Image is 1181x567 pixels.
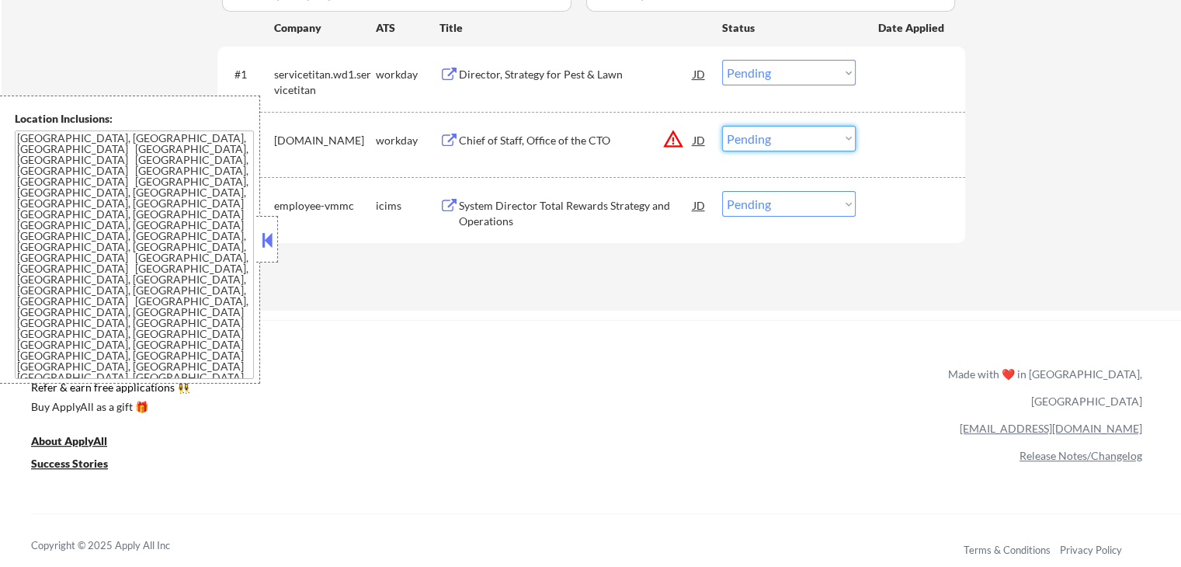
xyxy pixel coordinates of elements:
[439,20,707,36] div: Title
[31,433,129,452] a: About ApplyAll
[274,198,376,214] div: employee-vmmc
[15,111,254,127] div: Location Inclusions:
[31,538,210,554] div: Copyright © 2025 Apply All Inc
[31,398,186,418] a: Buy ApplyAll as a gift 🎁
[960,422,1142,435] a: [EMAIL_ADDRESS][DOMAIN_NAME]
[376,67,439,82] div: workday
[274,133,376,148] div: [DOMAIN_NAME]
[722,13,856,41] div: Status
[376,198,439,214] div: icims
[459,67,693,82] div: Director, Strategy for Pest & Lawn
[234,67,262,82] div: #1
[878,20,947,36] div: Date Applied
[964,544,1051,556] a: Terms & Conditions
[376,133,439,148] div: workday
[692,191,707,219] div: JD
[31,457,108,470] u: Success Stories
[1019,449,1142,462] a: Release Notes/Changelog
[31,382,623,398] a: Refer & earn free applications 👯‍♀️
[692,60,707,88] div: JD
[942,360,1142,415] div: Made with ❤️ in [GEOGRAPHIC_DATA], [GEOGRAPHIC_DATA]
[274,67,376,97] div: servicetitan.wd1.servicetitan
[31,455,129,475] a: Success Stories
[31,402,186,412] div: Buy ApplyAll as a gift 🎁
[459,198,693,228] div: System Director Total Rewards Strategy and Operations
[692,126,707,154] div: JD
[459,133,693,148] div: Chief of Staff, Office of the CTO
[376,20,439,36] div: ATS
[31,434,107,447] u: About ApplyAll
[662,128,684,150] button: warning_amber
[1060,544,1122,556] a: Privacy Policy
[274,20,376,36] div: Company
